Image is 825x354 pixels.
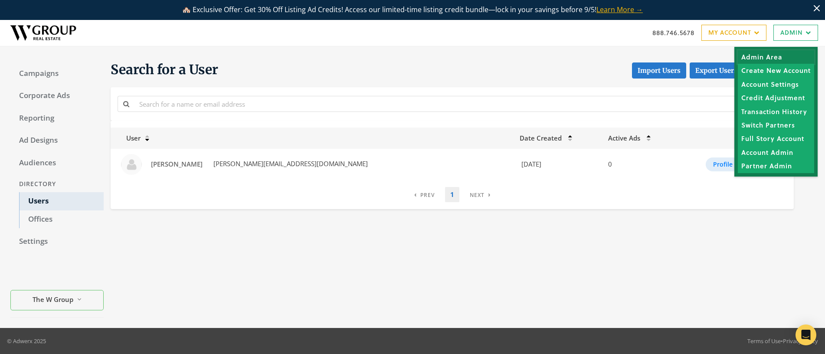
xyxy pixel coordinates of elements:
[10,176,104,192] div: Directory
[783,337,818,345] a: Privacy Policy
[738,78,814,91] a: Account Settings
[10,87,104,105] a: Corporate Ads
[738,118,814,132] a: Switch Partners
[747,337,818,345] div: •
[33,294,73,304] span: The W Group
[10,154,104,172] a: Audiences
[738,146,814,159] a: Account Admin
[738,159,814,173] a: Partner Admin
[738,105,814,118] a: Transaction History
[151,160,203,168] span: [PERSON_NAME]
[10,109,104,128] a: Reporting
[706,157,740,171] button: Profile
[445,187,459,202] a: 1
[123,101,129,107] i: Search for a name or email address
[145,156,208,172] a: [PERSON_NAME]
[134,96,787,112] input: Search for a name or email address
[652,28,694,37] a: 888.746.5678
[7,337,46,345] p: © Adwerx 2025
[111,61,218,79] span: Search for a User
[19,192,104,210] a: Users
[10,65,104,83] a: Campaigns
[10,131,104,150] a: Ad Designs
[19,210,104,229] a: Offices
[738,132,814,145] a: Full Story Account
[121,154,142,175] img: Tyler Hicks profile
[701,25,766,41] a: My Account
[690,62,743,79] a: Export Users
[738,91,814,105] a: Credit Adjustment
[10,233,104,251] a: Settings
[116,134,141,142] span: User
[747,337,781,345] a: Terms of Use
[7,22,79,44] img: Adwerx
[608,134,640,142] span: Active Ads
[409,187,496,202] nav: pagination
[10,290,104,310] button: The W Group
[212,159,368,168] span: [PERSON_NAME][EMAIL_ADDRESS][DOMAIN_NAME]
[796,324,816,345] div: Open Intercom Messenger
[632,62,686,79] button: Import Users
[738,50,814,64] a: Admin Area
[514,149,603,180] td: [DATE]
[738,64,814,77] a: Create New Account
[520,134,562,142] span: Date Created
[773,25,818,41] a: Admin
[603,149,676,180] td: 0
